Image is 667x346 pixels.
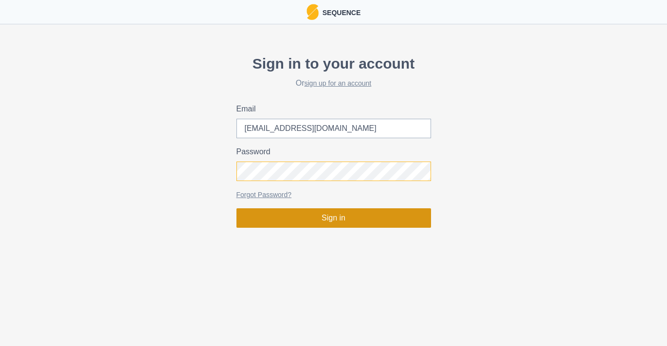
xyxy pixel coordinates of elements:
[236,208,431,228] button: Sign in
[236,78,431,88] h2: Or
[305,79,372,87] a: sign up for an account
[236,53,431,74] p: Sign in to your account
[236,191,292,199] a: Forgot Password?
[236,146,425,158] label: Password
[306,4,319,20] img: Logo
[319,6,361,18] p: Sequence
[306,4,361,20] a: LogoSequence
[236,103,425,115] label: Email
